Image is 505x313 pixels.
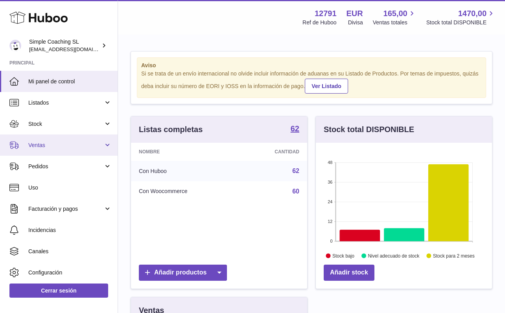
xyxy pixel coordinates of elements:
[28,163,103,170] span: Pedidos
[328,180,332,184] text: 36
[28,248,112,255] span: Canales
[291,125,299,133] strong: 62
[292,188,299,195] a: 60
[291,125,299,134] a: 62
[29,38,100,53] div: Simple Coaching SL
[139,124,203,135] h3: Listas completas
[28,269,112,276] span: Configuración
[426,19,496,26] span: Stock total DISPONIBLE
[131,181,239,202] td: Con Woocommerce
[131,161,239,181] td: Con Huboo
[302,19,336,26] div: Ref de Huboo
[383,8,407,19] span: 165,00
[28,120,103,128] span: Stock
[426,8,496,26] a: 1470,00 Stock total DISPONIBLE
[315,8,337,19] strong: 12791
[332,253,354,258] text: Stock bajo
[458,8,487,19] span: 1470,00
[328,219,332,224] text: 12
[324,124,414,135] h3: Stock total DISPONIBLE
[28,226,112,234] span: Incidencias
[373,19,417,26] span: Ventas totales
[28,184,112,191] span: Uso
[368,253,420,258] text: Nivel adecuado de stock
[9,40,21,52] img: info@simplecoaching.es
[328,199,332,204] text: 24
[141,70,482,94] div: Si se trata de un envío internacional no olvide incluir información de aduanas en su Listado de P...
[348,19,363,26] div: Divisa
[28,78,112,85] span: Mi panel de control
[346,8,363,19] strong: EUR
[28,205,103,213] span: Facturación y pagos
[433,253,475,258] text: Stock para 2 meses
[29,46,116,52] span: [EMAIL_ADDRESS][DOMAIN_NAME]
[139,265,227,281] a: Añadir productos
[305,79,348,94] a: Ver Listado
[131,143,239,161] th: Nombre
[28,99,103,107] span: Listados
[239,143,307,161] th: Cantidad
[9,284,108,298] a: Cerrar sesión
[141,62,482,69] strong: Aviso
[373,8,417,26] a: 165,00 Ventas totales
[292,168,299,174] a: 62
[328,160,332,165] text: 48
[324,265,374,281] a: Añadir stock
[330,239,332,243] text: 0
[28,142,103,149] span: Ventas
